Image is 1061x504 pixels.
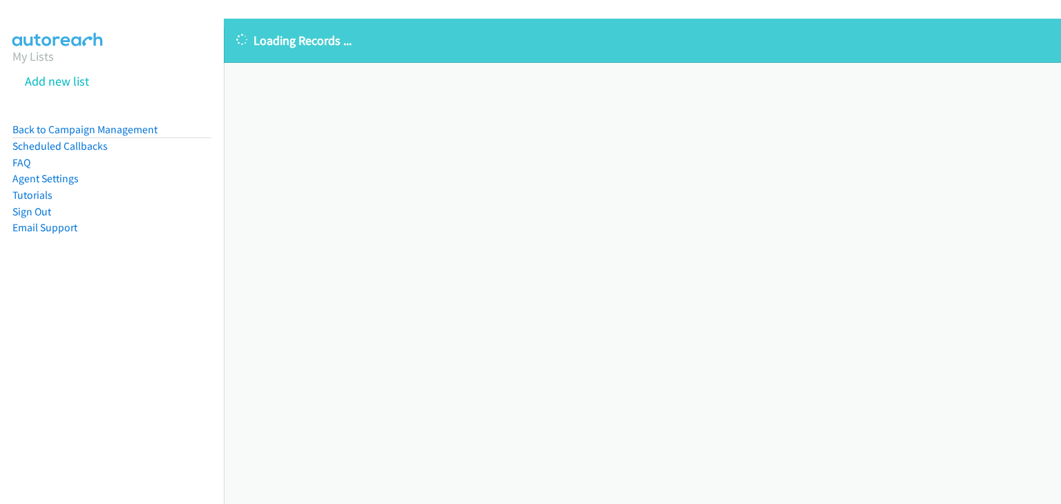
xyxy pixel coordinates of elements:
[12,48,54,64] a: My Lists
[25,73,89,89] a: Add new list
[12,205,51,218] a: Sign Out
[12,221,77,234] a: Email Support
[12,188,52,202] a: Tutorials
[12,172,79,185] a: Agent Settings
[12,139,108,153] a: Scheduled Callbacks
[12,123,157,136] a: Back to Campaign Management
[12,156,30,169] a: FAQ
[236,31,1049,50] p: Loading Records ...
